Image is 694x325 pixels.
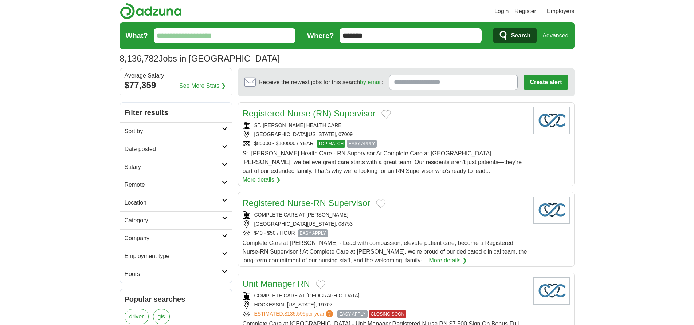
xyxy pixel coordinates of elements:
[125,294,227,305] h2: Popular searches
[542,28,568,43] a: Advanced
[153,309,170,324] a: gis
[429,256,467,265] a: More details ❯
[120,176,232,194] a: Remote
[243,122,528,129] div: ST. [PERSON_NAME] HEALTH CARE
[243,108,376,118] a: Registered Nurse (RN) Supervisor
[493,28,537,43] button: Search
[347,140,377,148] span: EASY APPLY
[243,301,528,309] div: HOCKESSIN, [US_STATE], 19707
[254,310,335,318] a: ESTIMATED:$135,595per year?
[120,265,232,283] a: Hours
[533,107,570,134] img: Company logo
[298,229,328,237] span: EASY APPLY
[243,279,310,289] a: Unit Manager RN
[243,140,528,148] div: $85000 - $100000 / YEAR
[125,198,222,207] h2: Location
[179,82,226,90] a: See More Stats ❯
[243,229,528,237] div: $40 - $50 / HOUR
[243,131,528,138] div: [GEOGRAPHIC_DATA][US_STATE], 07009
[494,7,509,16] a: Login
[243,175,281,184] a: More details ❯
[381,110,391,119] button: Add to favorite jobs
[120,140,232,158] a: Date posted
[120,211,232,229] a: Category
[284,311,305,317] span: $135,595
[511,28,530,43] span: Search
[243,240,527,263] span: Complete Care at [PERSON_NAME] - Lead with compassion, elevate patient care, become a Registered ...
[524,75,568,90] button: Create alert
[125,252,222,261] h2: Employment type
[125,309,149,324] a: driver
[125,181,222,189] h2: Remote
[326,310,333,317] span: ?
[243,150,522,174] span: St. [PERSON_NAME] Health Care - RN Supervisor At Complete Care at [GEOGRAPHIC_DATA][PERSON_NAME],...
[120,122,232,140] a: Sort by
[316,280,325,289] button: Add to favorite jobs
[125,163,222,171] h2: Salary
[120,247,232,265] a: Employment type
[243,198,370,208] a: Registered Nurse-RN Supervisor
[125,145,222,154] h2: Date posted
[317,140,345,148] span: TOP MATCH
[376,199,385,208] button: Add to favorite jobs
[120,229,232,247] a: Company
[307,30,334,41] label: Where?
[125,216,222,225] h2: Category
[125,79,227,92] div: $77,359
[120,194,232,211] a: Location
[360,79,382,85] a: by email
[243,292,528,300] div: COMPLETE CARE AT [GEOGRAPHIC_DATA]
[514,7,536,16] a: Register
[259,78,383,87] span: Receive the newest jobs for this search :
[120,52,159,65] span: 8,136,782
[125,270,222,278] h2: Hours
[337,310,367,318] span: EASY APPLY
[126,30,148,41] label: What?
[120,103,232,122] h2: Filter results
[533,197,570,224] img: Company logo
[120,53,280,63] h1: Jobs in [GEOGRAPHIC_DATA]
[125,234,222,243] h2: Company
[243,211,528,219] div: COMPLETE CARE AT [PERSON_NAME]
[243,220,528,228] div: [GEOGRAPHIC_DATA][US_STATE], 08753
[369,310,407,318] span: CLOSING SOON
[125,127,222,136] h2: Sort by
[533,277,570,305] img: Company logo
[547,7,575,16] a: Employers
[120,3,182,19] img: Adzuna logo
[125,73,227,79] div: Average Salary
[120,158,232,176] a: Salary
